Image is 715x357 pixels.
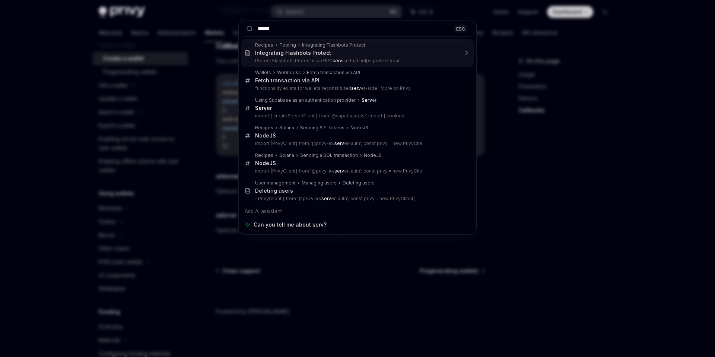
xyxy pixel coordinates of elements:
[255,85,458,91] p: functionality exists for wallets reconstituted er-side . More on Privy
[300,125,344,131] div: Sending SPL tokens
[302,180,337,186] div: Managing users
[362,97,376,103] div: er
[454,25,467,32] div: ESC
[255,180,296,186] div: User management
[255,77,320,84] div: Fetch transaction via API
[255,97,356,103] div: Using Supabase as an authentication provider
[277,70,301,76] div: Webhooks
[362,97,372,103] b: Serv
[255,113,458,119] p: import { createServerClient } from '@supabase/ssr' import { cookies
[255,152,273,158] div: Recipes
[334,140,344,146] b: serv
[255,132,276,139] div: NodeJS
[279,125,294,131] div: Solana
[302,42,365,48] div: Integrating Flashbots Protect
[254,221,327,228] span: Can you tell me about serv?
[364,152,382,158] div: NodeJS
[334,168,344,174] b: serv
[351,85,361,91] b: serv
[333,58,342,63] b: serv
[255,125,273,131] div: Recipes
[255,50,331,56] div: Integrating Flashbots Protect
[343,180,375,186] div: Deleting users
[255,105,267,111] b: Serv
[255,105,272,111] div: er
[300,152,358,158] div: Sending a SOL transaction
[255,70,271,76] div: Wallets
[255,196,458,202] p: { PrivyClient } from '@privy-io/ er-auth'; const privy = new PrivyClient(
[255,42,273,48] div: Recipes
[279,152,294,158] div: Solana
[255,160,276,167] div: NodeJS
[279,42,296,48] div: Tooling
[255,187,293,194] div: Deleting users
[321,196,331,201] b: serv
[241,205,474,218] div: Ask AI assistant
[350,125,368,131] div: NodeJS
[255,58,458,64] p: Protect Flashbots Protect is an RPC ice that helps protect your
[307,70,360,76] div: Fetch transaction via API
[255,168,458,174] p: import {PrivyClient} from '@privy-io/ er-auth'; const privy = new PrivyClie
[255,140,458,146] p: import {PrivyClient} from '@privy-io/ er-auth'; const privy = new PrivyClie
